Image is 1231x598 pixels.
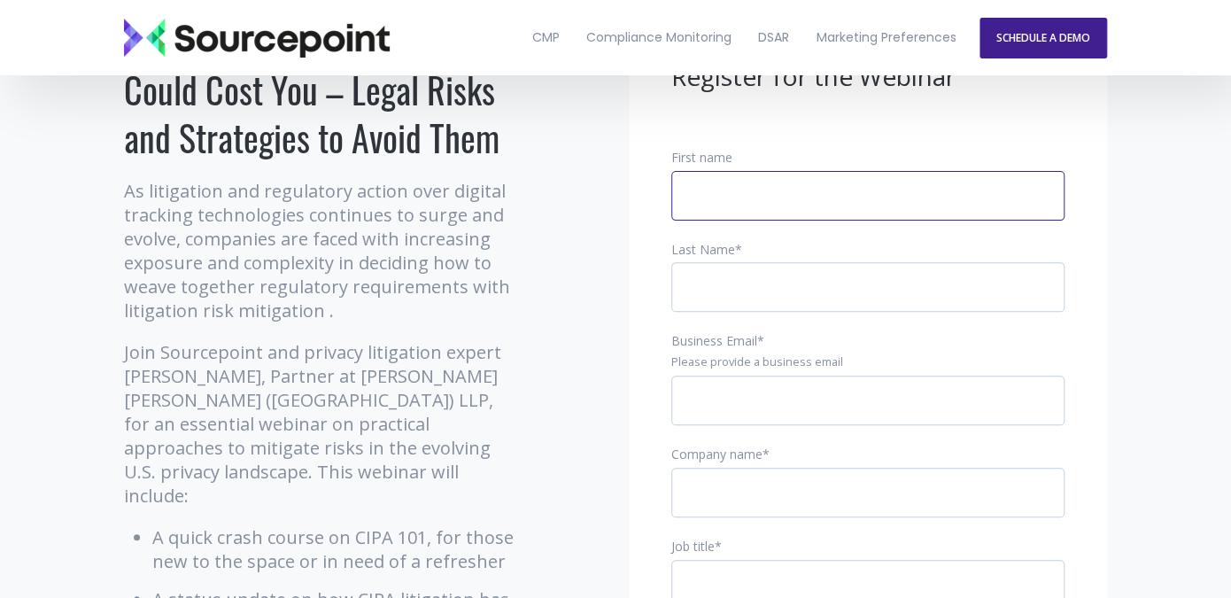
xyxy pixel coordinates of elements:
p: As litigation and regulatory action over digital tracking technologies continues to surge and evo... [124,179,518,322]
h1: What Tracking Technologies Could Cost You – Legal Risks and Strategies to Avoid Them [124,18,518,161]
h3: Register for the Webinar [671,60,1065,94]
span: Last Name [671,241,735,258]
a: SCHEDULE A DEMO [979,18,1107,58]
span: Job title [671,538,715,555]
legend: Please provide a business email [671,354,1065,370]
img: Sourcepoint_logo_black_transparent (2)-2 [124,19,390,58]
span: Business Email [671,332,757,349]
span: First name [671,149,732,166]
span: Company name [671,446,763,462]
p: Join Sourcepoint and privacy litigation expert [PERSON_NAME], Partner at [PERSON_NAME] [PERSON_NA... [124,340,518,508]
li: A quick crash course on CIPA 101, for those new to the space or in need of a refresher [152,525,518,573]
